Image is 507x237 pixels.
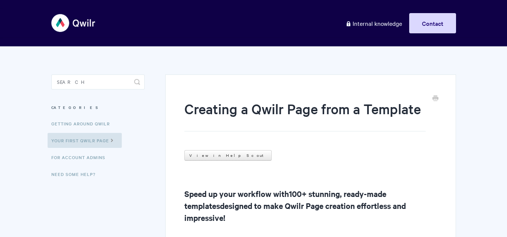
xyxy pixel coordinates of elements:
img: Qwilr Help Center [51,9,96,37]
h1: Creating a Qwilr Page from a Template [184,99,425,131]
h2: Speed up your workflow with designed to make Qwilr Page creation effortless and impressive! [184,188,437,224]
a: Print this Article [432,95,438,103]
a: Internal knowledge [340,13,408,33]
a: For Account Admins [51,150,111,165]
h3: Categories [51,101,145,114]
a: View in Help Scout [184,150,272,161]
input: Search [51,75,145,89]
a: Need Some Help? [51,167,101,182]
a: Getting Around Qwilr [51,116,115,131]
a: Your First Qwilr Page [48,133,122,148]
a: Contact [409,13,456,33]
